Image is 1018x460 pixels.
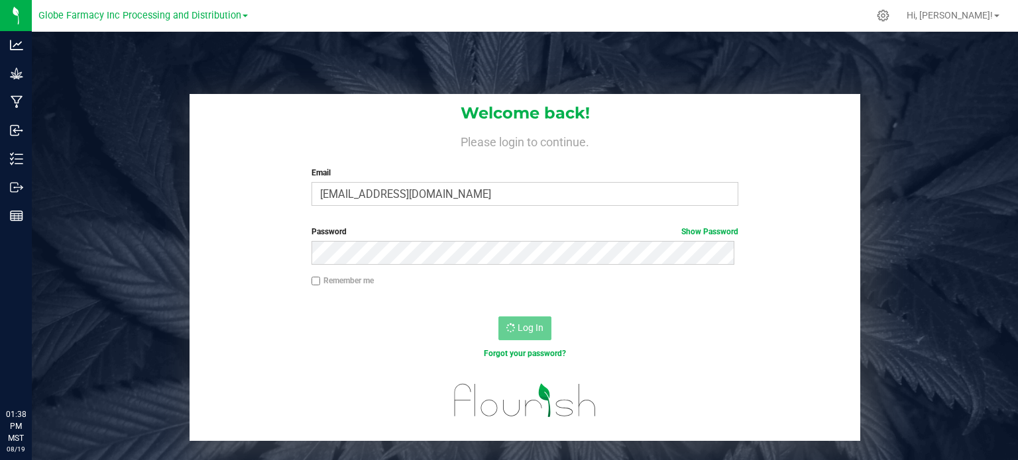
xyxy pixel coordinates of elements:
[190,105,860,122] h1: Welcome back!
[311,227,347,236] span: Password
[10,67,23,80] inline-svg: Grow
[10,152,23,165] inline-svg: Inventory
[10,124,23,137] inline-svg: Inbound
[190,132,860,148] h4: Please login to continue.
[6,444,26,454] p: 08/19
[311,277,321,286] input: Remember me
[441,373,609,427] img: flourish_logo.svg
[875,9,891,22] div: Manage settings
[6,408,26,444] p: 01:38 PM MST
[10,209,23,222] inline-svg: Reports
[10,95,23,109] inline-svg: Manufacturing
[681,227,738,236] a: Show Password
[498,316,551,340] button: Log In
[311,167,739,179] label: Email
[10,181,23,194] inline-svg: Outbound
[484,349,566,358] a: Forgot your password?
[38,10,241,21] span: Globe Farmacy Inc Processing and Distribution
[907,10,993,21] span: Hi, [PERSON_NAME]!
[518,322,543,333] span: Log In
[311,275,374,287] label: Remember me
[10,38,23,52] inline-svg: Analytics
